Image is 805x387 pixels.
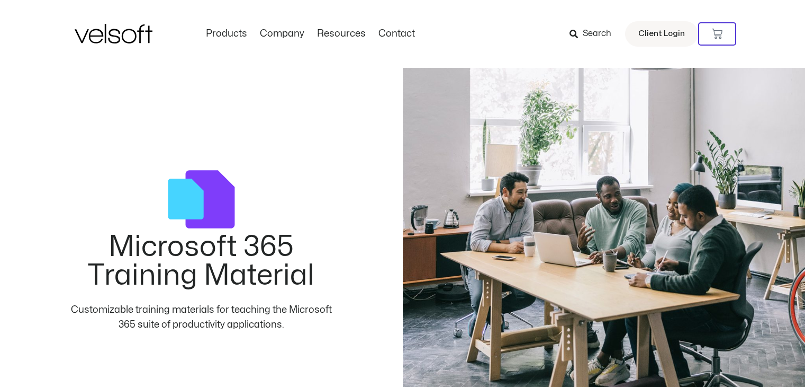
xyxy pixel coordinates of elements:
[75,24,152,43] img: Velsoft Training Materials
[168,166,235,233] img: courses
[638,27,685,41] span: Client Login
[583,27,611,41] span: Search
[254,28,311,40] a: CompanyMenu Toggle
[200,28,254,40] a: ProductsMenu Toggle
[625,21,698,47] a: Client Login
[67,303,335,332] div: Customizable training materials for teaching the Microsoft 365 suite of productivity applications.
[569,25,619,43] a: Search
[200,28,421,40] nav: Menu
[67,233,335,290] h2: Microsoft 365 Training Material
[311,28,372,40] a: ResourcesMenu Toggle
[372,28,421,40] a: ContactMenu Toggle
